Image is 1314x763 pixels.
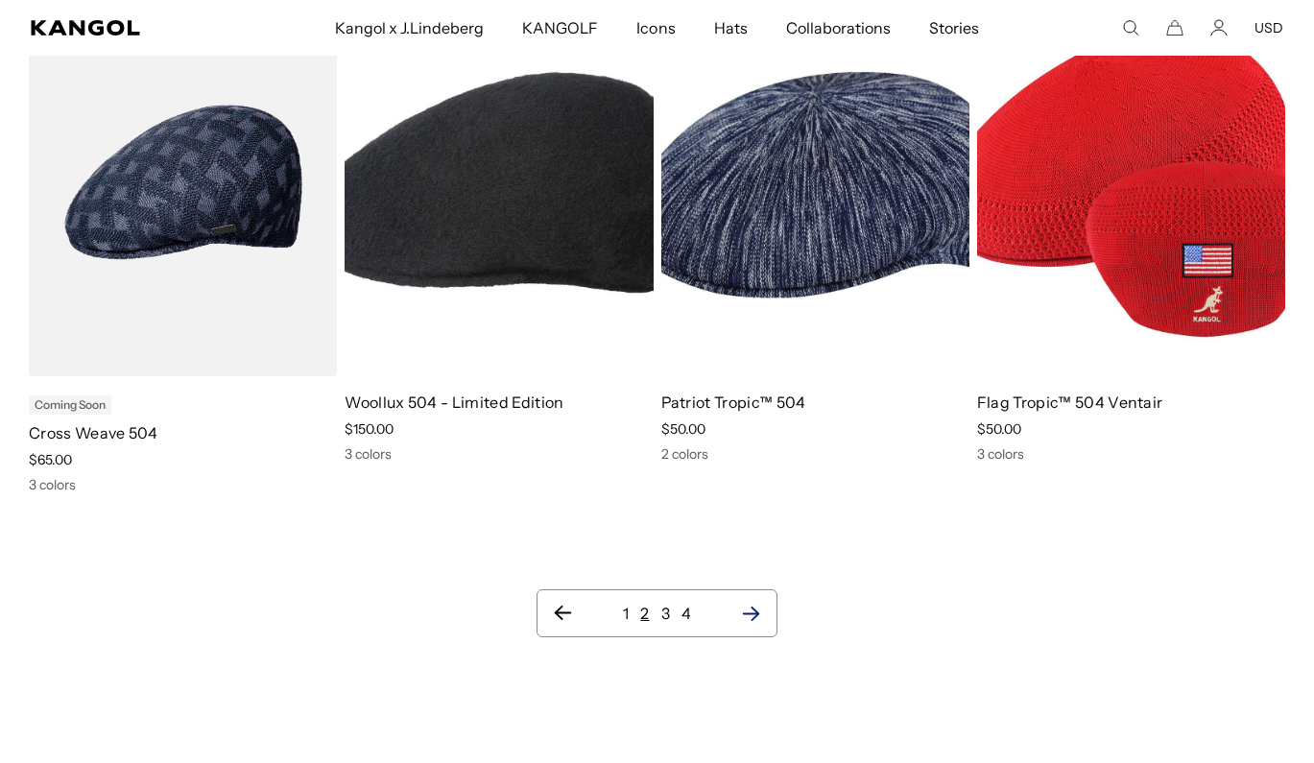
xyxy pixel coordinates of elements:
[661,392,969,413] p: Patriot Tropic™ 504
[1166,19,1183,36] button: Cart
[1254,19,1283,36] button: USD
[345,420,394,438] span: $150.00
[29,395,111,415] div: Coming Soon
[29,476,337,493] div: 3 colors
[1122,19,1139,36] summary: Search here
[623,604,629,623] a: Page 1
[681,604,691,623] a: Page 4
[661,604,670,623] a: Page 3
[29,422,337,443] p: Cross Weave 504
[661,420,705,438] span: $50.00
[977,445,1285,463] div: 3 colors
[977,420,1021,438] span: $50.00
[640,604,649,623] a: Page 2
[553,604,573,623] a: Previous page
[345,445,653,463] div: 3 colors
[537,589,776,637] nav: Pagination
[1210,19,1228,36] a: Account
[29,451,72,468] span: $65.00
[741,604,761,623] a: Next page
[661,445,969,463] div: 2 colors
[31,20,221,36] a: Kangol
[345,392,653,413] p: Woollux 504 - Limited Edition
[977,392,1285,413] p: Flag Tropic™ 504 Ventair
